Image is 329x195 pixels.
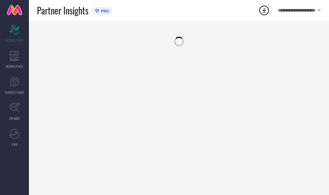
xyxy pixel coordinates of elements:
span: Partner Insights [37,4,88,17]
div: Open download list [258,4,270,16]
span: SCORECARDS [5,38,24,43]
span: FWD [12,142,18,147]
span: WORKSPACE [6,64,23,69]
span: PRO [99,9,109,13]
span: SUGGESTIONS [5,90,24,95]
span: TRENDS [9,116,20,121]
